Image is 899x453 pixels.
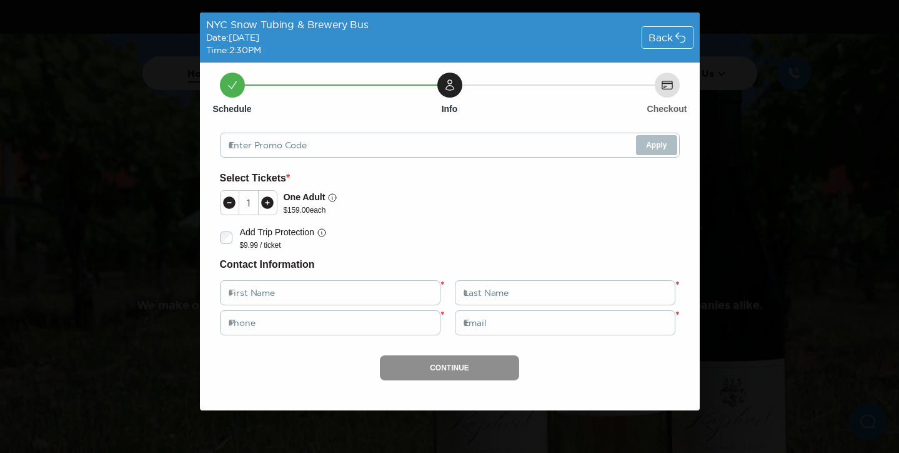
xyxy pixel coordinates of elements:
p: Add Trip Protection [240,225,314,240]
p: $ 159.00 each [284,205,338,215]
h6: Contact Information [220,257,680,273]
span: NYC Snow Tubing & Brewery Bus [206,19,369,30]
span: Date: [DATE] [206,33,259,43]
h6: Select Tickets [220,170,680,186]
p: $9.99 / ticket [240,240,327,250]
span: Back [648,33,672,43]
h6: Info [442,103,458,115]
h6: Schedule [212,103,251,115]
h6: Checkout [647,103,687,115]
p: One Adult [284,190,325,205]
span: Time: 2:30PM [206,45,261,55]
div: 1 [239,198,258,208]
